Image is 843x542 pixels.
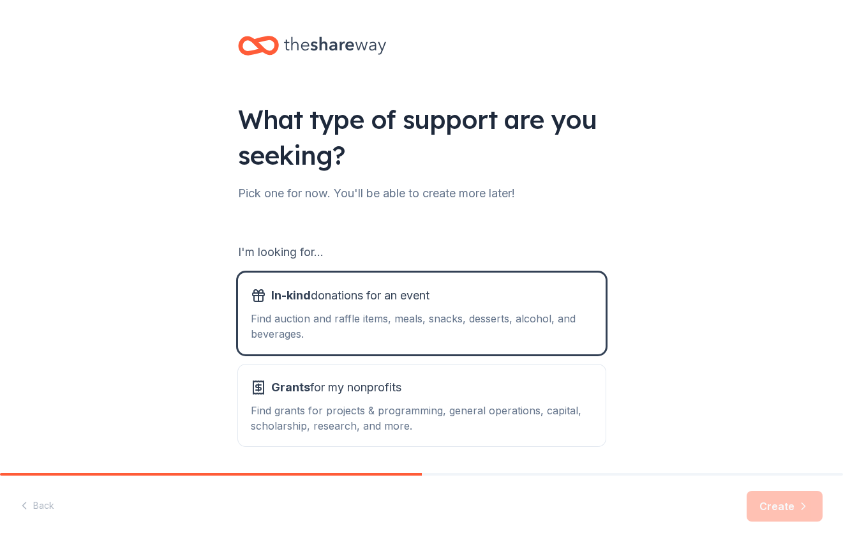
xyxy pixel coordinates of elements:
[238,365,606,446] button: Grantsfor my nonprofitsFind grants for projects & programming, general operations, capital, schol...
[251,403,593,433] div: Find grants for projects & programming, general operations, capital, scholarship, research, and m...
[238,183,606,204] div: Pick one for now. You'll be able to create more later!
[238,102,606,173] div: What type of support are you seeking?
[238,242,606,262] div: I'm looking for...
[271,289,311,302] span: In-kind
[271,377,401,398] span: for my nonprofits
[251,311,593,342] div: Find auction and raffle items, meals, snacks, desserts, alcohol, and beverages.
[271,380,310,394] span: Grants
[271,285,429,306] span: donations for an event
[238,273,606,354] button: In-kinddonations for an eventFind auction and raffle items, meals, snacks, desserts, alcohol, and...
